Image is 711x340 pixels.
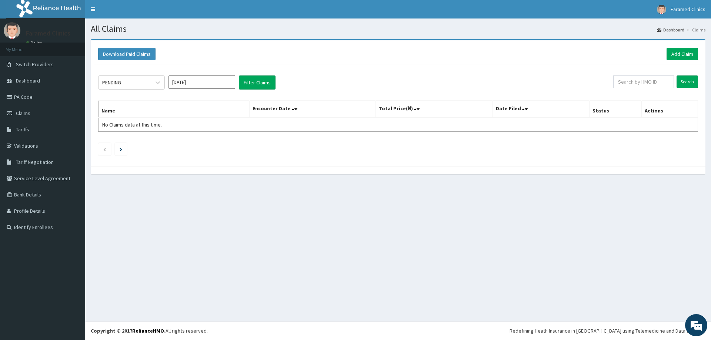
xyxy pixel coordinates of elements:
div: Redefining Heath Insurance in [GEOGRAPHIC_DATA] using Telemedicine and Data Science! [510,327,705,334]
span: Tariff Negotiation [16,159,54,165]
img: User Image [657,5,666,14]
span: Dashboard [16,77,40,84]
th: Name [99,101,250,118]
th: Actions [641,101,698,118]
button: Filter Claims [239,75,276,90]
div: PENDING [102,79,121,86]
strong: Copyright © 2017 . [91,327,166,334]
a: Dashboard [657,27,684,33]
th: Total Price(₦) [375,101,493,118]
img: User Image [4,22,20,39]
footer: All rights reserved. [85,321,711,340]
p: Faramed Clinics [26,30,70,37]
input: Search [677,75,698,88]
button: Download Paid Claims [98,48,156,60]
a: RelianceHMO [132,327,164,334]
h1: All Claims [91,24,705,34]
a: Next page [120,146,122,152]
input: Search by HMO ID [613,75,674,88]
span: Faramed Clinics [671,6,705,13]
input: Select Month and Year [168,75,235,89]
span: Tariffs [16,126,29,133]
th: Status [589,101,641,118]
a: Online [26,40,44,46]
th: Encounter Date [249,101,375,118]
th: Date Filed [493,101,589,118]
a: Add Claim [667,48,698,60]
li: Claims [685,27,705,33]
span: No Claims data at this time. [102,121,162,128]
a: Previous page [103,146,106,152]
span: Switch Providers [16,61,54,68]
span: Claims [16,110,30,117]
